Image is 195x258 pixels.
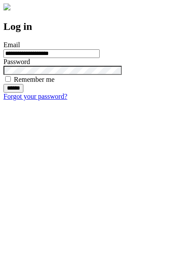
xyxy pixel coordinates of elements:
h2: Log in [3,21,192,32]
label: Password [3,58,30,65]
a: Forgot your password? [3,93,67,100]
img: logo-4e3dc11c47720685a147b03b5a06dd966a58ff35d612b21f08c02c0306f2b779.png [3,3,10,10]
label: Email [3,41,20,48]
label: Remember me [14,76,55,83]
